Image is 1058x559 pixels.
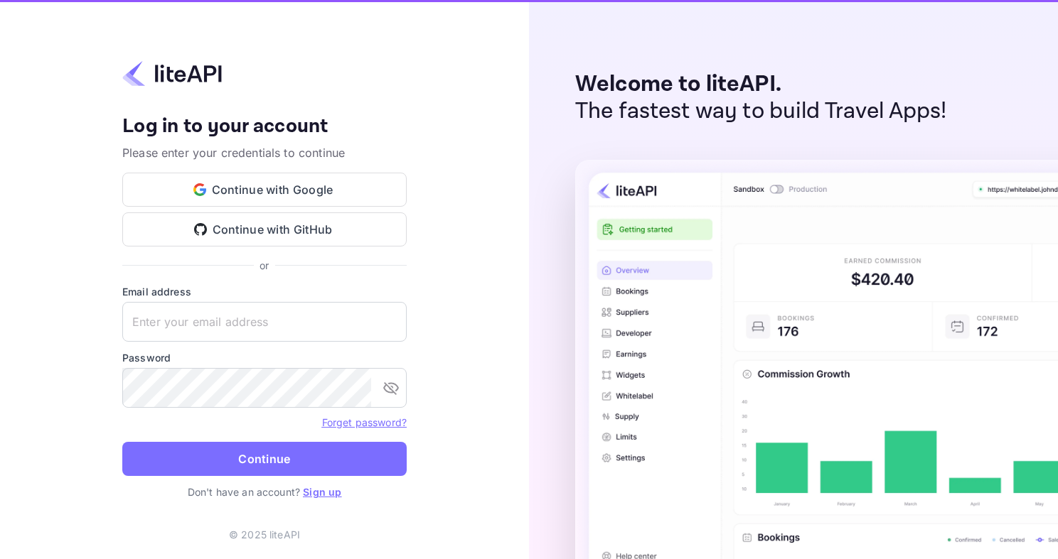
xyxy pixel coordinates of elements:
[229,527,300,542] p: © 2025 liteAPI
[122,60,222,87] img: liteapi
[322,416,407,428] a: Forget password?
[122,284,407,299] label: Email address
[575,71,947,98] p: Welcome to liteAPI.
[122,302,407,342] input: Enter your email address
[322,415,407,429] a: Forget password?
[377,374,405,402] button: toggle password visibility
[122,114,407,139] h4: Log in to your account
[122,144,407,161] p: Please enter your credentials to continue
[303,486,341,498] a: Sign up
[122,484,407,499] p: Don't have an account?
[575,98,947,125] p: The fastest way to build Travel Apps!
[260,258,269,273] p: or
[122,212,407,246] button: Continue with GitHub
[122,350,407,365] label: Password
[122,442,407,476] button: Continue
[122,173,407,207] button: Continue with Google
